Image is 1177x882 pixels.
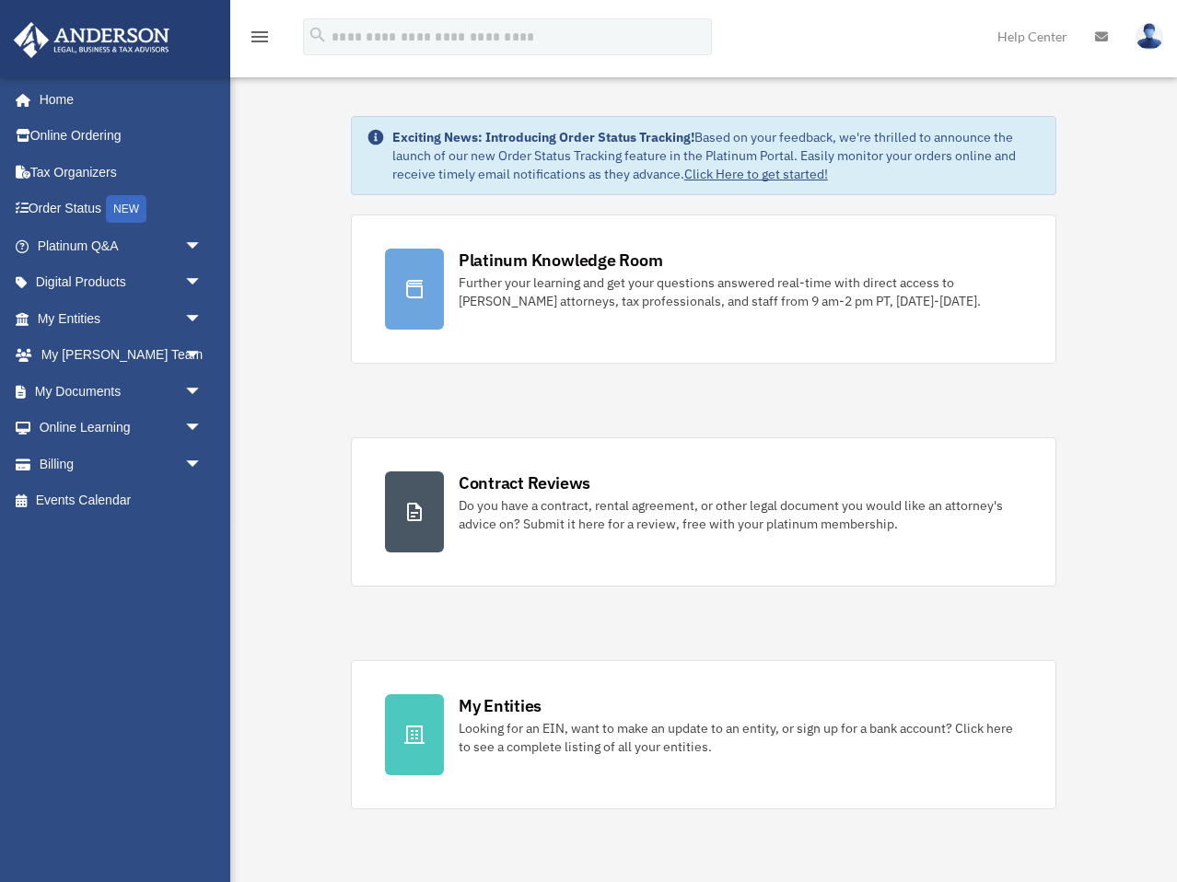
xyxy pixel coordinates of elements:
div: Contract Reviews [459,471,590,494]
a: Contract Reviews Do you have a contract, rental agreement, or other legal document you would like... [351,437,1056,586]
a: menu [249,32,271,48]
i: menu [249,26,271,48]
a: Platinum Knowledge Room Further your learning and get your questions answered real-time with dire... [351,215,1056,364]
a: Click Here to get started! [684,166,828,182]
div: Further your learning and get your questions answered real-time with direct access to [PERSON_NAM... [459,273,1022,310]
a: Platinum Q&Aarrow_drop_down [13,227,230,264]
a: Home [13,81,221,118]
a: Billingarrow_drop_down [13,446,230,482]
a: Events Calendar [13,482,230,519]
div: My Entities [459,694,542,717]
span: arrow_drop_down [184,337,221,375]
span: arrow_drop_down [184,410,221,447]
div: Platinum Knowledge Room [459,249,663,272]
img: Anderson Advisors Platinum Portal [8,22,175,58]
a: My Entities Looking for an EIN, want to make an update to an entity, or sign up for a bank accoun... [351,660,1056,809]
a: My [PERSON_NAME] Teamarrow_drop_down [13,337,230,374]
img: User Pic [1136,23,1163,50]
div: Based on your feedback, we're thrilled to announce the launch of our new Order Status Tracking fe... [392,128,1041,183]
a: My Documentsarrow_drop_down [13,373,230,410]
strong: Exciting News: Introducing Order Status Tracking! [392,129,694,145]
span: arrow_drop_down [184,227,221,265]
div: NEW [106,195,146,223]
a: My Entitiesarrow_drop_down [13,300,230,337]
i: search [308,25,328,45]
div: Do you have a contract, rental agreement, or other legal document you would like an attorney's ad... [459,496,1022,533]
span: arrow_drop_down [184,264,221,302]
a: Digital Productsarrow_drop_down [13,264,230,301]
span: arrow_drop_down [184,373,221,411]
a: Online Learningarrow_drop_down [13,410,230,447]
a: Order StatusNEW [13,191,230,228]
span: arrow_drop_down [184,446,221,483]
div: Looking for an EIN, want to make an update to an entity, or sign up for a bank account? Click her... [459,719,1022,756]
a: Tax Organizers [13,154,230,191]
a: Online Ordering [13,118,230,155]
span: arrow_drop_down [184,300,221,338]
